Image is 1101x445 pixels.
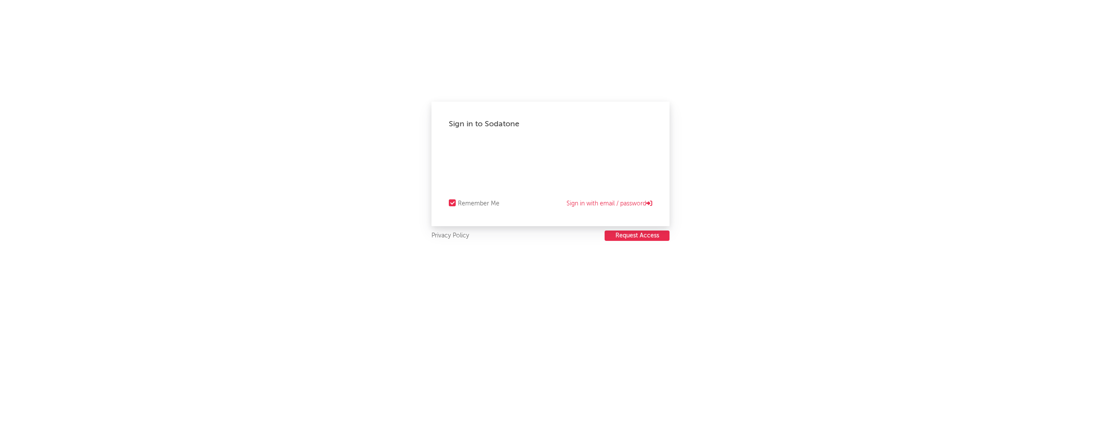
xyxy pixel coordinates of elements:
button: Request Access [605,231,670,241]
a: Sign in with email / password [567,198,652,209]
div: Sign in to Sodatone [449,119,652,129]
div: Remember Me [458,198,499,209]
a: Privacy Policy [431,231,469,241]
